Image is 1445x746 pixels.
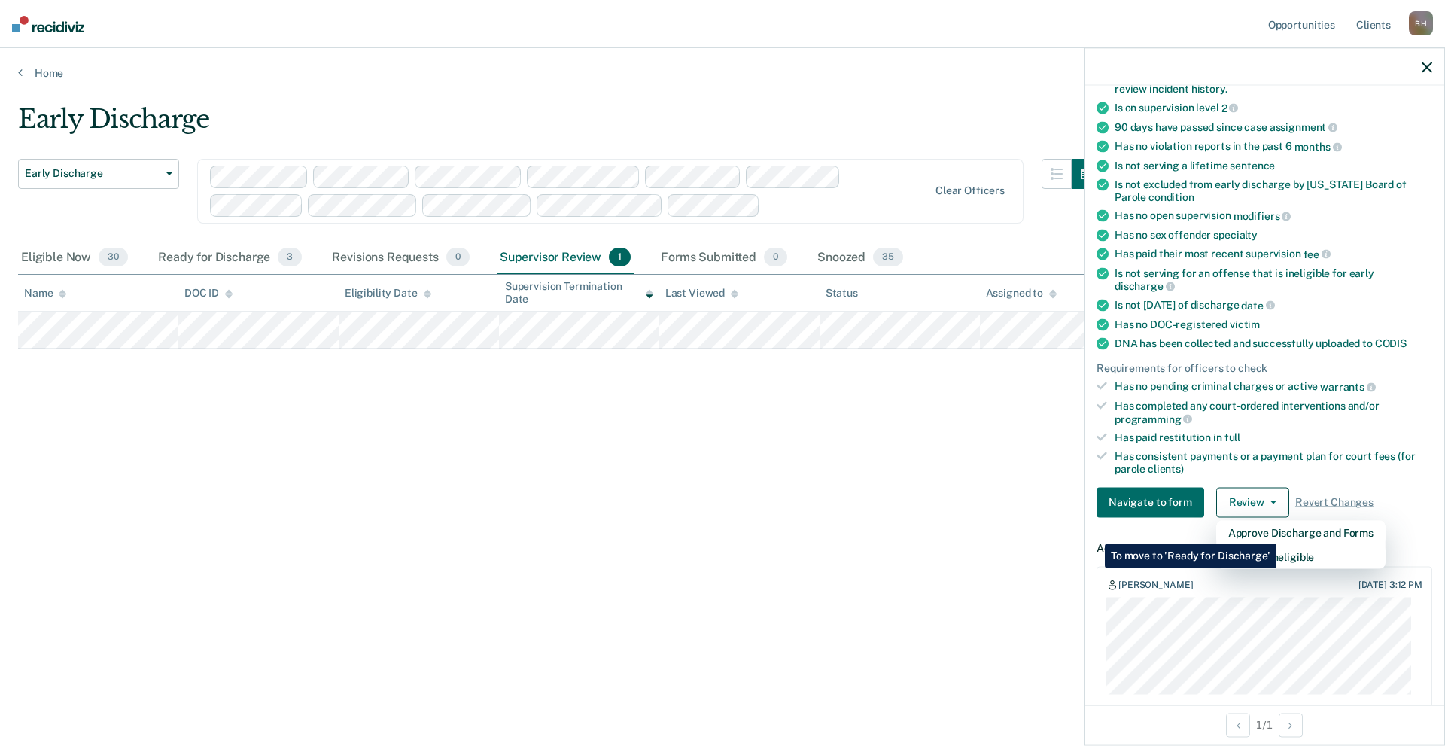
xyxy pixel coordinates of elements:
span: assignment [1270,121,1337,133]
div: Clear officers [935,184,1005,197]
span: modifiers [1234,210,1291,222]
div: Supervisor Review [497,242,634,275]
div: Has consistent payments or a payment plan for court fees (for parole [1115,450,1432,476]
div: Requirements for officers to check [1097,361,1432,374]
div: Assigned to [986,287,1057,300]
span: 30 [99,248,128,267]
div: Eligible Now [18,242,131,275]
div: DOC ID [184,287,233,300]
span: Early Discharge [25,167,160,180]
div: Forms Submitted [658,242,790,275]
div: 1 / 1 [1085,705,1444,744]
span: Revert Changes [1295,496,1374,509]
div: Has no DOC-registered [1115,318,1432,330]
div: Has paid restitution in [1115,431,1432,444]
div: Revisions Requests [329,242,472,275]
div: Is not [DATE] of discharge [1115,299,1432,312]
span: months [1294,141,1342,153]
span: 0 [446,248,470,267]
div: Has no sex offender [1115,229,1432,242]
button: Review [1216,487,1289,517]
div: Is not serving for an offense that is ineligible for early [1115,266,1432,292]
span: sentence [1230,159,1275,171]
div: Has no pending criminal charges or active [1115,380,1432,394]
div: Has completed any court-ordered interventions and/or [1115,400,1432,425]
div: Name [24,287,66,300]
div: Eligibility Date [345,287,431,300]
div: 90 days have passed since case [1115,120,1432,134]
div: Has paid their most recent supervision [1115,248,1432,261]
span: discharge [1115,280,1175,292]
img: Recidiviz [12,16,84,32]
button: Navigate to form [1097,487,1204,517]
div: Has no open supervision [1115,209,1432,223]
a: Home [18,66,1427,80]
div: Status [826,287,858,300]
span: programming [1115,413,1192,425]
span: victim [1230,318,1260,330]
button: Next Opportunity [1279,713,1303,737]
dt: Action Plans and Notes [1097,541,1432,554]
div: Has no violation reports in the past 6 [1115,140,1432,154]
span: 2 [1221,102,1239,114]
span: 35 [873,248,903,267]
div: Ready for Discharge [155,242,305,275]
span: date [1241,299,1274,311]
span: 0 [764,248,787,267]
div: Early Discharge [18,104,1102,147]
span: clients) [1148,463,1184,475]
div: Snoozed [814,242,906,275]
div: Last Viewed [665,287,738,300]
span: full [1224,431,1240,443]
div: [PERSON_NAME] [1118,579,1193,591]
span: condition [1148,190,1194,202]
div: DNA has been collected and successfully uploaded to [1115,336,1432,349]
div: B H [1409,11,1433,35]
div: Is not serving a lifetime [1115,159,1432,172]
div: Supervision Termination Date [505,280,653,306]
span: CODIS [1375,336,1407,349]
span: 1 [609,248,631,267]
div: Is on supervision level [1115,102,1432,115]
a: Navigate to form link [1097,487,1210,517]
button: Approve Discharge and Forms [1216,520,1386,544]
span: warrants [1320,381,1376,393]
span: specialty [1213,229,1258,241]
button: Mark as Ineligible [1216,544,1386,568]
div: [DATE] 3:12 PM [1358,580,1422,590]
span: 3 [278,248,302,267]
span: fee [1304,248,1331,260]
button: Previous Opportunity [1226,713,1250,737]
div: Is not excluded from early discharge by [US_STATE] Board of Parole [1115,178,1432,203]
